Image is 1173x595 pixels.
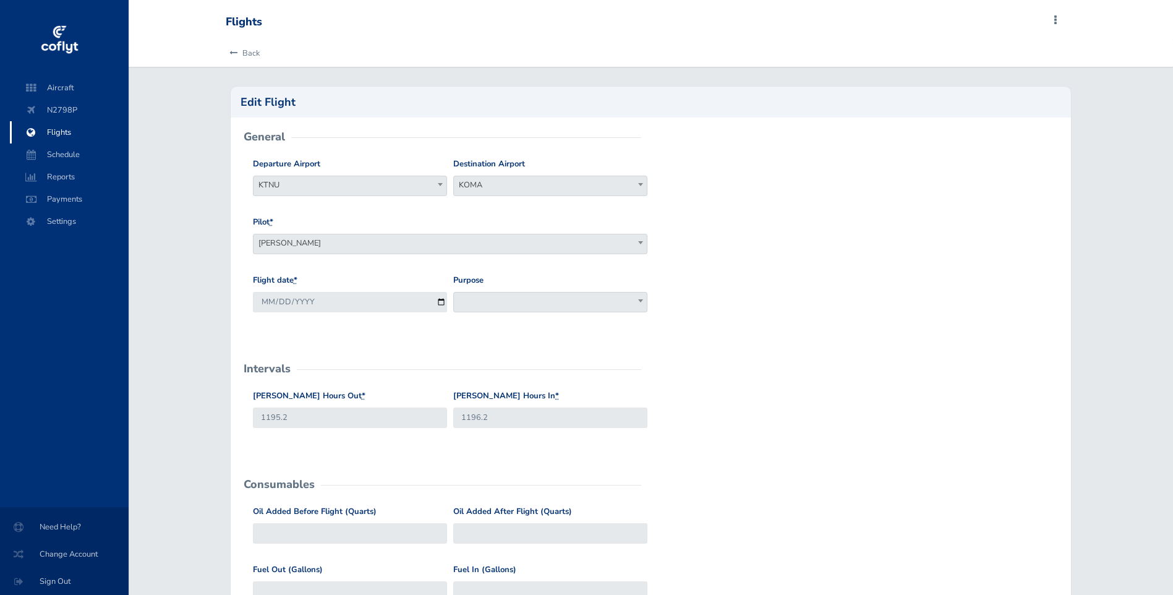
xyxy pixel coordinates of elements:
[253,563,323,576] label: Fuel Out (Gallons)
[244,479,315,490] h2: Consumables
[39,22,80,59] img: coflyt logo
[253,234,648,254] span: Phil Bierman
[453,563,516,576] label: Fuel In (Gallons)
[453,390,559,403] label: [PERSON_NAME] Hours In
[15,516,114,538] span: Need Help?
[253,274,297,287] label: Flight date
[15,570,114,593] span: Sign Out
[453,176,647,196] span: KOMA
[454,176,647,194] span: KOMA
[15,543,114,565] span: Change Account
[253,158,320,171] label: Departure Airport
[253,176,447,196] span: KTNU
[254,176,446,194] span: KTNU
[453,158,525,171] label: Destination Airport
[226,15,262,29] div: Flights
[226,40,260,67] a: Back
[22,99,116,121] span: N2798P
[244,363,291,374] h2: Intervals
[22,210,116,233] span: Settings
[22,188,116,210] span: Payments
[253,505,377,518] label: Oil Added Before Flight (Quarts)
[362,390,365,401] abbr: required
[453,505,572,518] label: Oil Added After Flight (Quarts)
[254,234,647,252] span: Phil Bierman
[453,274,484,287] label: Purpose
[253,390,365,403] label: [PERSON_NAME] Hours Out
[555,390,559,401] abbr: required
[22,143,116,166] span: Schedule
[22,77,116,99] span: Aircraft
[294,275,297,286] abbr: required
[22,166,116,188] span: Reports
[241,96,1062,108] h2: Edit Flight
[270,216,273,228] abbr: required
[244,131,285,142] h2: General
[22,121,116,143] span: Flights
[253,216,273,229] label: Pilot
